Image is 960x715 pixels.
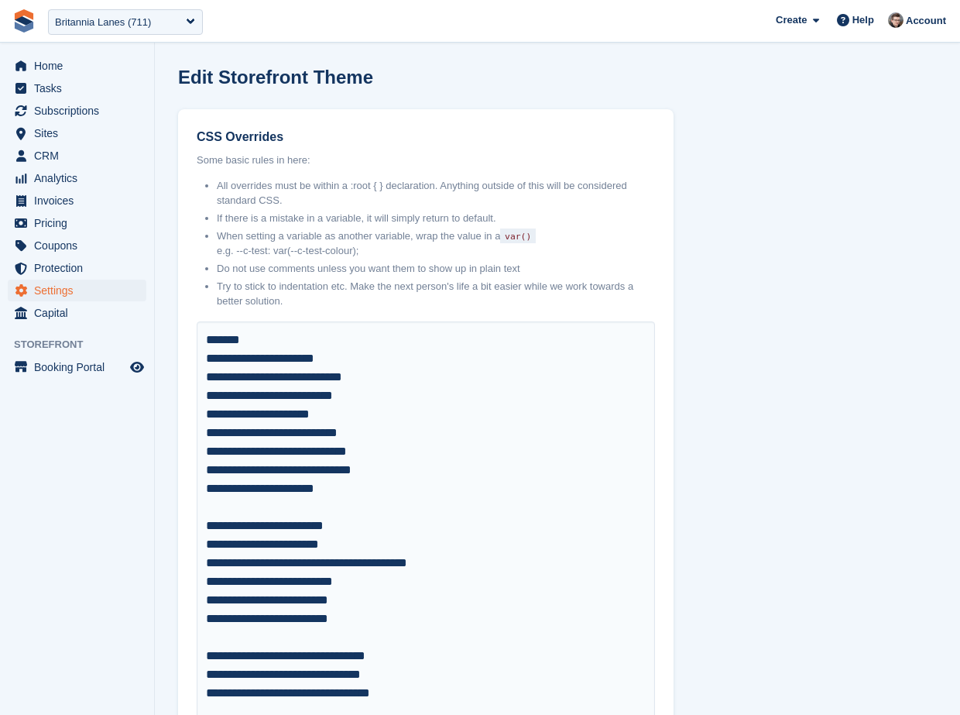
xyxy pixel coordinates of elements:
[8,77,146,99] a: menu
[178,67,373,88] h1: Edit Storefront Theme
[217,229,655,259] li: When setting a variable as another variable, wrap the value in a e.g. --c-test: var(--c-test-colo...
[217,178,655,208] li: All overrides must be within a :root { } declaration. Anything outside of this will be considered...
[34,77,127,99] span: Tasks
[217,211,655,226] li: If there is a mistake in a variable, it will simply return to default.
[776,12,807,28] span: Create
[14,337,154,352] span: Storefront
[852,12,874,28] span: Help
[8,145,146,167] a: menu
[34,145,127,167] span: CRM
[12,9,36,33] img: stora-icon-8386f47178a22dfd0bd8f6a31ec36ba5ce8667c1dd55bd0f319d3a0aa187defe.svg
[34,55,127,77] span: Home
[8,100,146,122] a: menu
[128,358,146,376] a: Preview store
[8,122,146,144] a: menu
[197,153,655,168] p: Some basic rules in here:
[55,15,151,30] div: Britannia Lanes (711)
[34,235,127,256] span: Coupons
[197,128,655,146] label: CSS Overrides
[34,122,127,144] span: Sites
[888,12,903,28] img: Steven Hylands
[8,280,146,301] a: menu
[8,356,146,378] a: menu
[34,190,127,211] span: Invoices
[8,235,146,256] a: menu
[34,100,127,122] span: Subscriptions
[8,190,146,211] a: menu
[217,279,655,309] li: Try to stick to indentation etc. Make the next person's life a bit easier while we work towards a...
[8,302,146,324] a: menu
[34,257,127,279] span: Protection
[8,257,146,279] a: menu
[8,55,146,77] a: menu
[500,229,536,244] code: var()
[34,280,127,301] span: Settings
[8,212,146,234] a: menu
[34,212,127,234] span: Pricing
[8,167,146,189] a: menu
[906,13,946,29] span: Account
[34,356,127,378] span: Booking Portal
[34,167,127,189] span: Analytics
[217,261,655,277] li: Do not use comments unless you want them to show up in plain text
[34,302,127,324] span: Capital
